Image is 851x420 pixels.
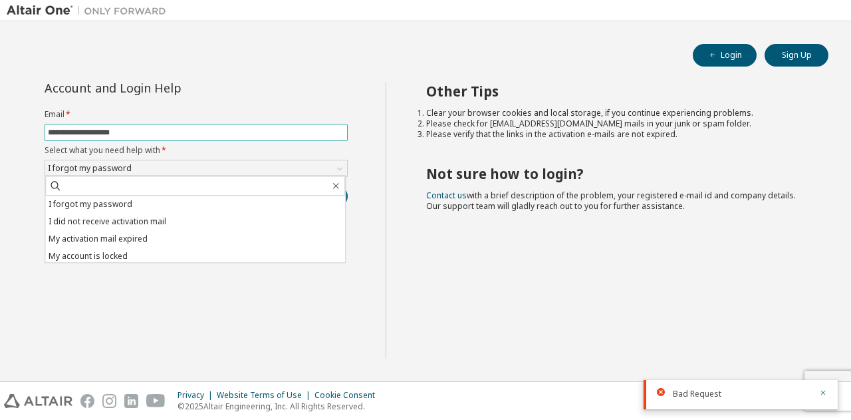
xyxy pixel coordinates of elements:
button: Login [693,44,757,67]
img: youtube.svg [146,394,166,408]
div: Privacy [178,390,217,401]
div: Website Terms of Use [217,390,314,401]
button: Sign Up [765,44,828,67]
div: Cookie Consent [314,390,383,401]
img: instagram.svg [102,394,116,408]
li: Please verify that the links in the activation e-mails are not expired. [426,129,805,140]
li: I forgot my password [45,196,345,213]
label: Select what you need help with [45,145,348,156]
h2: Not sure how to login? [426,165,805,182]
div: Account and Login Help [45,83,287,93]
h2: Other Tips [426,83,805,100]
a: Contact us [426,190,467,201]
span: Bad Request [673,389,721,399]
p: © 2025 Altair Engineering, Inc. All Rights Reserved. [178,401,383,412]
label: Email [45,109,348,120]
img: linkedin.svg [124,394,138,408]
li: Clear your browser cookies and local storage, if you continue experiencing problems. [426,108,805,118]
div: I forgot my password [45,160,347,176]
div: I forgot my password [46,161,134,176]
img: facebook.svg [80,394,94,408]
img: Altair One [7,4,173,17]
li: Please check for [EMAIL_ADDRESS][DOMAIN_NAME] mails in your junk or spam folder. [426,118,805,129]
span: with a brief description of the problem, your registered e-mail id and company details. Our suppo... [426,190,796,212]
img: altair_logo.svg [4,394,72,408]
